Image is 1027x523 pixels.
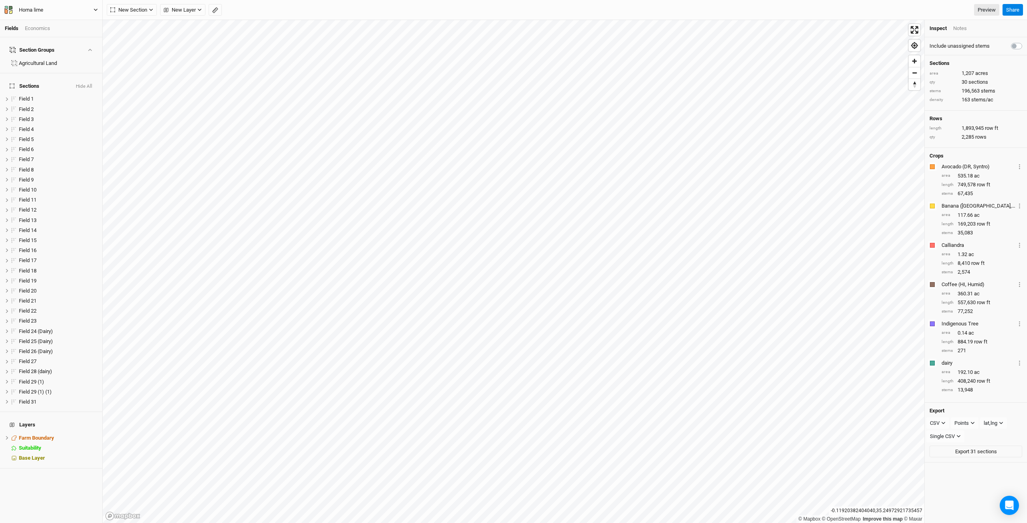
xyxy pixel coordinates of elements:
[971,96,993,103] span: stems/ac
[975,133,986,141] span: rows
[19,116,34,122] span: Field 3
[930,88,958,94] div: stems
[19,298,97,304] div: Field 21
[19,389,52,395] span: Field 29 (1) (1)
[19,368,97,375] div: Field 28 (dairy)
[985,125,998,132] span: row ft
[942,230,954,236] div: stems
[19,247,37,253] span: Field 16
[951,417,978,429] button: Points
[19,96,97,102] div: Field 1
[942,348,954,354] div: stems
[942,251,1022,258] div: 1.32
[930,79,958,85] div: qty
[942,220,1022,228] div: 169,203
[942,329,1022,337] div: 0.14
[930,134,958,140] div: qty
[977,220,990,228] span: row ft
[984,419,997,427] div: lat,lng
[930,71,958,77] div: area
[954,419,969,427] div: Points
[930,125,958,131] div: length
[19,257,37,263] span: Field 17
[19,136,97,143] div: Field 5
[19,445,97,451] div: Suitability
[19,187,37,193] span: Field 10
[942,369,1022,376] div: 192.10
[968,251,974,258] span: ac
[19,227,97,234] div: Field 14
[19,227,37,233] span: Field 14
[1017,280,1022,289] button: Crop Usage
[930,432,955,440] div: Single CSV
[798,516,820,522] a: Mapbox
[19,399,37,405] span: Field 31
[942,330,954,336] div: area
[107,4,157,16] button: New Section
[942,378,954,384] div: length
[863,516,903,522] a: Improve this map
[942,290,1022,297] div: 360.31
[909,55,920,67] button: Zoom in
[19,217,37,223] span: Field 13
[942,347,1022,354] div: 271
[930,446,1022,458] button: Export 31 sections
[942,309,954,315] div: stems
[977,181,990,188] span: row ft
[977,378,990,385] span: row ft
[909,67,920,79] span: Zoom out
[19,298,37,304] span: Field 21
[19,318,97,324] div: Field 23
[942,260,1022,267] div: 8,410
[19,237,97,244] div: Field 15
[974,4,999,16] a: Preview
[19,167,97,173] div: Field 8
[980,417,1007,429] button: lat,lng
[19,207,97,213] div: Field 12
[105,511,140,521] a: Mapbox logo
[930,42,990,50] label: Include unassigned stems
[19,217,97,224] div: Field 13
[942,212,954,218] div: area
[1000,496,1019,515] div: Open Intercom Messenger
[975,70,988,77] span: acres
[19,187,97,193] div: Field 10
[19,435,97,441] div: Farm Boundary
[19,379,97,385] div: Field 29 (1)
[974,290,980,297] span: ac
[86,47,93,53] button: Show section groups
[19,116,97,123] div: Field 3
[981,87,995,95] span: stems
[942,182,954,188] div: length
[19,146,97,153] div: Field 6
[19,106,97,113] div: Field 2
[19,348,53,354] span: Field 26 (Dairy)
[942,212,1022,219] div: 117.66
[942,260,954,267] div: length
[942,190,1022,197] div: 67,435
[19,308,37,314] span: Field 22
[209,4,222,16] button: Shortcut: M
[930,79,1022,86] div: 30
[930,153,944,159] h4: Crops
[942,251,954,257] div: area
[942,181,1022,188] div: 749,578
[909,24,920,36] button: Enter fullscreen
[19,348,97,355] div: Field 26 (Dairy)
[19,379,44,385] span: Field 29 (1)
[930,96,1022,103] div: 163
[19,167,34,173] span: Field 8
[942,291,954,297] div: area
[974,369,980,376] span: ac
[19,278,37,284] span: Field 19
[909,79,920,90] span: Reset bearing to north
[19,455,97,461] div: Base Layer
[19,318,37,324] span: Field 23
[942,269,954,275] div: stems
[19,338,53,344] span: Field 25 (Dairy)
[930,115,1022,122] h4: Rows
[10,47,55,53] div: Section Groups
[942,320,1015,327] div: Indigenous Tree
[822,516,861,522] a: OpenStreetMap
